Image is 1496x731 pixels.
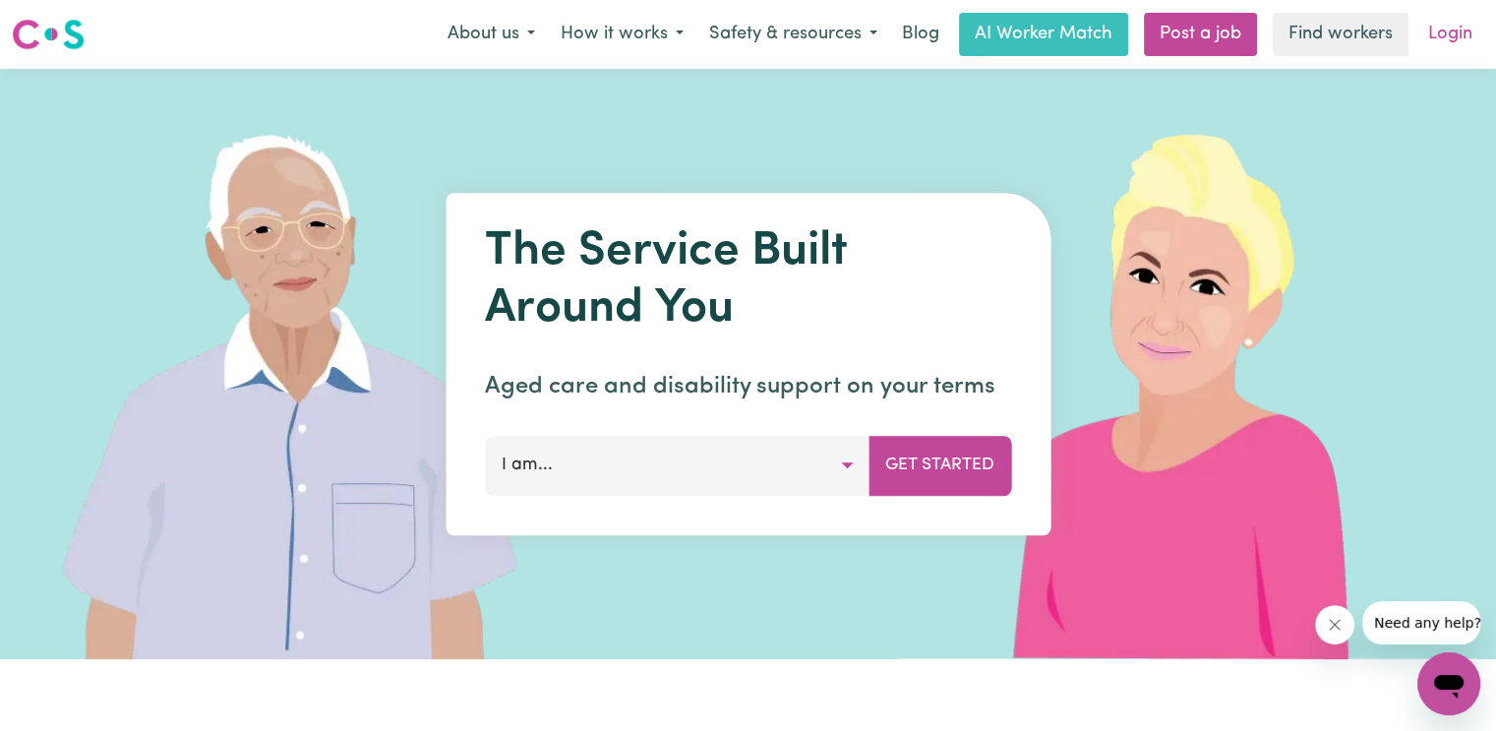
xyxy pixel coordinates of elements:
[1273,13,1408,56] a: Find workers
[868,436,1011,495] button: Get Started
[12,14,119,30] span: Need any help?
[1144,13,1257,56] a: Post a job
[485,436,869,495] button: I am...
[696,14,890,55] button: Safety & resources
[1416,13,1484,56] a: Login
[1315,605,1354,644] iframe: Close message
[435,14,548,55] button: About us
[12,12,85,57] a: Careseekers logo
[959,13,1128,56] a: AI Worker Match
[890,13,951,56] a: Blog
[485,224,1011,337] h1: The Service Built Around You
[1362,601,1480,644] iframe: Message from company
[12,17,85,52] img: Careseekers logo
[485,369,1011,404] p: Aged care and disability support on your terms
[548,14,696,55] button: How it works
[1417,652,1480,715] iframe: Button to launch messaging window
